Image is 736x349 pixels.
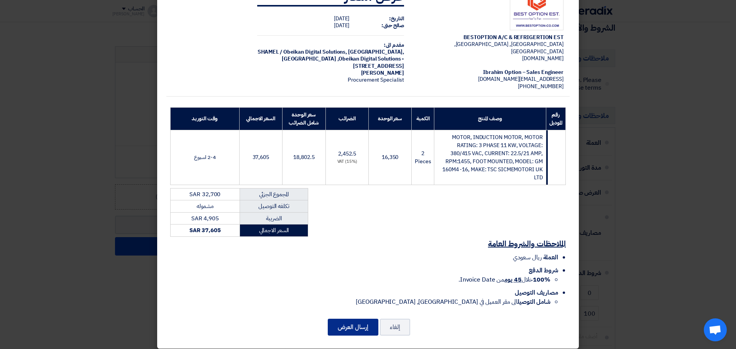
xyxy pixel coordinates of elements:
th: وصف المنتج [434,107,546,130]
span: 18,802.5 [293,153,314,161]
button: إرسال العرض [328,319,378,336]
th: الضرائب [326,107,369,130]
span: خلال من Invoice Date. [458,275,550,284]
strong: صالح حتى: [381,21,404,29]
span: SAR 4,905 [191,214,219,223]
span: [DATE] [334,21,349,29]
th: السعر الاجمالي [239,107,282,130]
td: المجموع الجزئي [240,188,308,200]
span: [GEOGRAPHIC_DATA], [GEOGRAPHIC_DATA] ,Obeikan Digital Solutions - [STREET_ADDRESS] [282,48,404,70]
td: تكلفه التوصيل [240,200,308,213]
span: MOTOR, INDUCTION MOTOR, MOTOR RATING: 3 PHASE 11 KW, VOLTAGE: 380/415 VAC, CURRENT: 22.5/21 AMP, ... [442,133,543,182]
button: إلغاء [380,319,410,336]
div: BESTOPTION A/C & REFRIGERTION EST [416,34,563,41]
span: مشموله [197,202,214,210]
th: الكمية [412,107,434,130]
span: ريال سعودي [513,253,542,262]
td: السعر الاجمالي [240,224,308,237]
strong: 100% [533,275,550,284]
span: مصاريف التوصيل [515,288,558,297]
span: 2,452.5 [338,150,356,158]
span: [PHONE_NUMBER] [518,82,563,90]
span: شروط الدفع [529,266,558,275]
u: 45 يوم [504,275,521,284]
span: [EMAIL_ADDRESS][DOMAIN_NAME] [478,75,563,83]
th: سعر الوحدة شامل الضرائب [282,107,325,130]
span: Procurement Specialist [348,76,404,84]
span: 2-4 اسبوع [194,153,215,161]
div: Ibrahim Option – Sales Engineer [416,69,563,76]
td: SAR 32,700 [171,188,240,200]
li: الى مقر العميل في [GEOGRAPHIC_DATA], [GEOGRAPHIC_DATA] [170,297,550,306]
div: (15%) VAT [329,159,365,165]
span: [PERSON_NAME] [361,69,404,77]
u: الملاحظات والشروط العامة [488,238,566,249]
th: وقت التوريد [171,107,240,130]
span: 2 Pieces [415,149,431,165]
strong: التاريخ: [389,15,404,23]
strong: شامل التوصيل [517,297,550,306]
span: العملة [543,253,558,262]
th: سعر الوحدة [369,107,412,130]
span: 37,605 [253,153,269,161]
td: الضريبة [240,212,308,224]
span: 16,350 [382,153,398,161]
th: رقم الموديل [546,107,565,130]
span: SHAMEL / Obeikan Digital Solutions, [258,48,347,56]
strong: SAR 37,605 [189,226,221,234]
strong: مقدم الى: [384,41,404,49]
span: [GEOGRAPHIC_DATA], [GEOGRAPHIC_DATA], [GEOGRAPHIC_DATA] [454,40,563,55]
span: [DOMAIN_NAME] [522,54,563,62]
div: Open chat [704,318,727,341]
span: [DATE] [334,15,349,23]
